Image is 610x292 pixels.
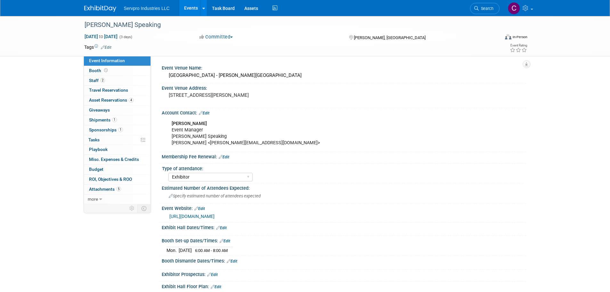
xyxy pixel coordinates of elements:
a: Giveaways [84,105,150,115]
span: Servpro Industries LLC [124,6,170,11]
span: Giveaways [89,107,110,113]
span: Staff [89,78,105,83]
a: Edit [101,45,111,50]
a: Booth [84,66,150,76]
div: Booth Dismantle Dates/Times: [162,256,526,264]
a: ROI, Objectives & ROO [84,175,150,184]
img: Chris Chassagneux [508,2,520,14]
div: [GEOGRAPHIC_DATA] - [PERSON_NAME][GEOGRAPHIC_DATA] [167,71,521,80]
span: Attachments [89,187,121,192]
div: Booth Set-up Dates/Times: [162,236,526,244]
span: Asset Reservations [89,97,134,103]
span: Shipments [89,117,117,122]
a: Edit [207,272,218,277]
div: Exhibitor Prospectus: [162,270,526,278]
td: Toggle Event Tabs [137,204,150,213]
a: Sponsorships1 [84,125,150,135]
a: Search [470,3,500,14]
a: Shipments1 [84,115,150,125]
span: Specify estimated number of attendees expected [169,194,261,198]
a: Edit [199,111,209,115]
img: ExhibitDay [84,5,116,12]
div: Event Venue Name: [162,63,526,71]
a: Event Information [84,56,150,66]
span: more [88,196,98,202]
div: Exhibit Hall Dates/Times: [162,223,526,231]
span: Tasks [88,137,100,142]
div: Exhibit Hall Floor Plan: [162,282,526,290]
div: Event Website: [162,204,526,212]
span: Event Information [89,58,125,63]
span: to [98,34,104,39]
span: (3 days) [119,35,132,39]
span: Budget [89,167,103,172]
div: Type of attendance: [162,164,523,172]
td: Tags [84,44,111,50]
a: more [84,195,150,204]
span: 1 [118,127,123,132]
div: In-Person [512,35,527,39]
td: Personalize Event Tab Strip [126,204,138,213]
a: Edit [211,285,221,289]
div: Event Rating [510,44,527,47]
a: Staff2 [84,76,150,86]
span: Misc. Expenses & Credits [89,157,139,162]
a: Asset Reservations4 [84,96,150,105]
a: [URL][DOMAIN_NAME] [169,214,215,219]
td: [DATE] [179,247,192,254]
div: Membership Fee Renewal: [162,152,526,160]
b: [PERSON_NAME] [172,121,207,126]
a: Travel Reservations [84,86,150,95]
span: Booth [89,68,109,73]
td: Mon. [167,247,179,254]
span: 2 [100,78,105,83]
a: Edit [219,155,229,159]
a: Edit [227,259,237,263]
div: Event Format [462,33,528,43]
span: ROI, Objectives & ROO [89,177,132,182]
div: [PERSON_NAME] Speaking [82,19,490,31]
img: Format-Inperson.png [505,34,511,39]
a: Edit [194,206,205,211]
span: Playbook [89,147,108,152]
span: [DATE] [DATE] [84,34,118,39]
div: Event Manager [PERSON_NAME] Speaking [PERSON_NAME] <[PERSON_NAME][EMAIL_ADDRESS][DOMAIN_NAME]> [167,117,456,149]
a: Attachments5 [84,185,150,194]
div: Event Venue Address: [162,83,526,91]
span: [PERSON_NAME], [GEOGRAPHIC_DATA] [354,35,426,40]
div: Account Contact: [162,108,526,116]
a: Misc. Expenses & Credits [84,155,150,164]
a: Tasks [84,135,150,145]
span: 4 [129,98,134,103]
a: Edit [216,226,227,230]
span: 6:00 AM - 8:00 AM [195,248,228,253]
a: Playbook [84,145,150,154]
span: Booth not reserved yet [103,68,109,73]
div: Estimated Number of Attendees Expected: [162,183,526,191]
span: 1 [112,117,117,122]
pre: [STREET_ADDRESS][PERSON_NAME] [169,92,306,98]
span: Search [479,6,493,11]
a: Budget [84,165,150,174]
span: Sponsorships [89,127,123,132]
span: Travel Reservations [89,88,128,93]
a: Edit [220,239,230,243]
span: 5 [116,187,121,191]
button: Committed [197,34,235,40]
